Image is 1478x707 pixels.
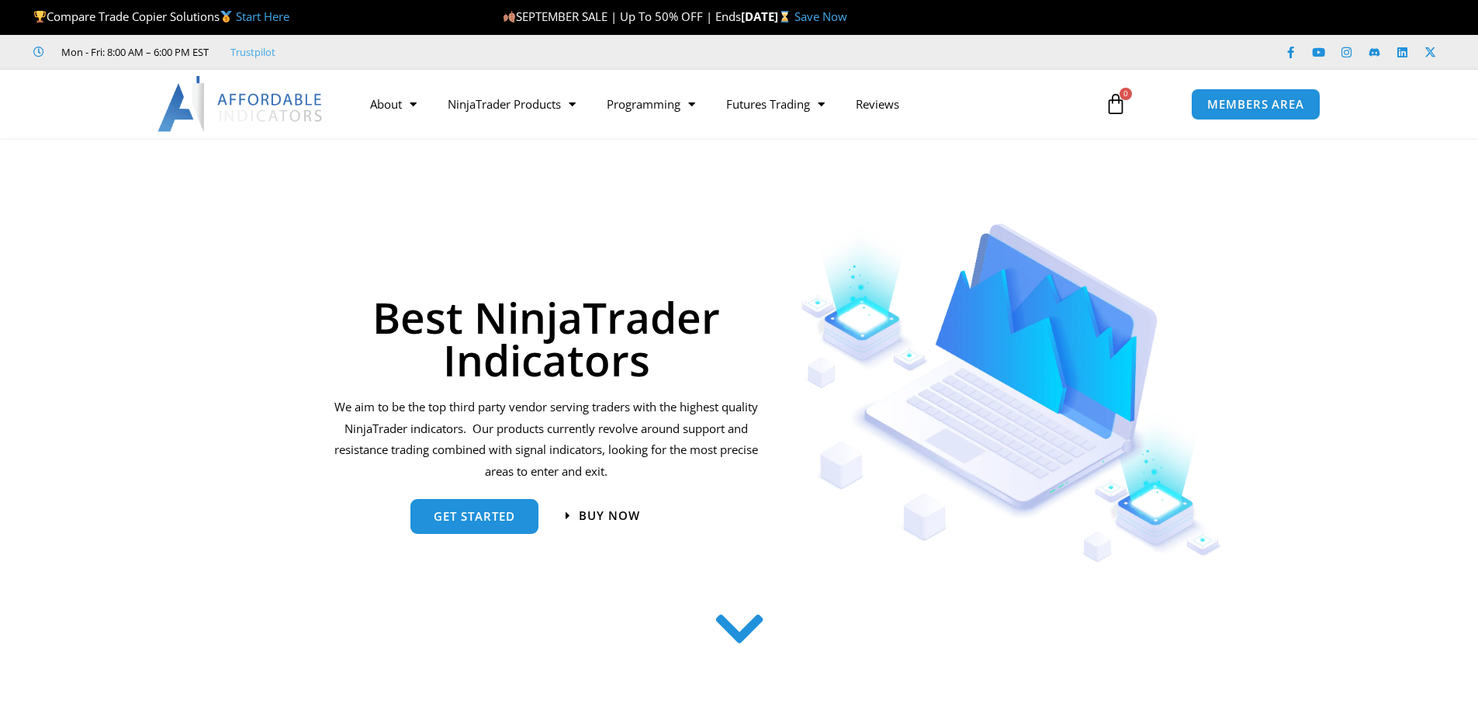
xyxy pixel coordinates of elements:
[1082,81,1150,126] a: 0
[230,43,275,61] a: Trustpilot
[779,11,791,23] img: ⌛
[157,76,324,132] img: LogoAI | Affordable Indicators – NinjaTrader
[504,11,515,23] img: 🍂
[355,86,1087,122] nav: Menu
[794,9,847,24] a: Save Now
[236,9,289,24] a: Start Here
[579,510,640,522] span: Buy now
[410,499,538,534] a: get started
[840,86,915,122] a: Reviews
[33,9,289,24] span: Compare Trade Copier Solutions
[801,224,1222,563] img: Indicators 1 | Affordable Indicators – NinjaTrader
[220,11,232,23] img: 🥇
[711,86,840,122] a: Futures Trading
[503,9,741,24] span: SEPTEMBER SALE | Up To 50% OFF | Ends
[1207,99,1304,110] span: MEMBERS AREA
[57,43,209,61] span: Mon - Fri: 8:00 AM – 6:00 PM EST
[1120,88,1132,100] span: 0
[1191,88,1321,120] a: MEMBERS AREA
[591,86,711,122] a: Programming
[434,511,515,522] span: get started
[741,9,794,24] strong: [DATE]
[432,86,591,122] a: NinjaTrader Products
[566,510,640,522] a: Buy now
[34,11,46,23] img: 🏆
[332,296,761,381] h1: Best NinjaTrader Indicators
[355,86,432,122] a: About
[332,397,761,483] p: We aim to be the top third party vendor serving traders with the highest quality NinjaTrader indi...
